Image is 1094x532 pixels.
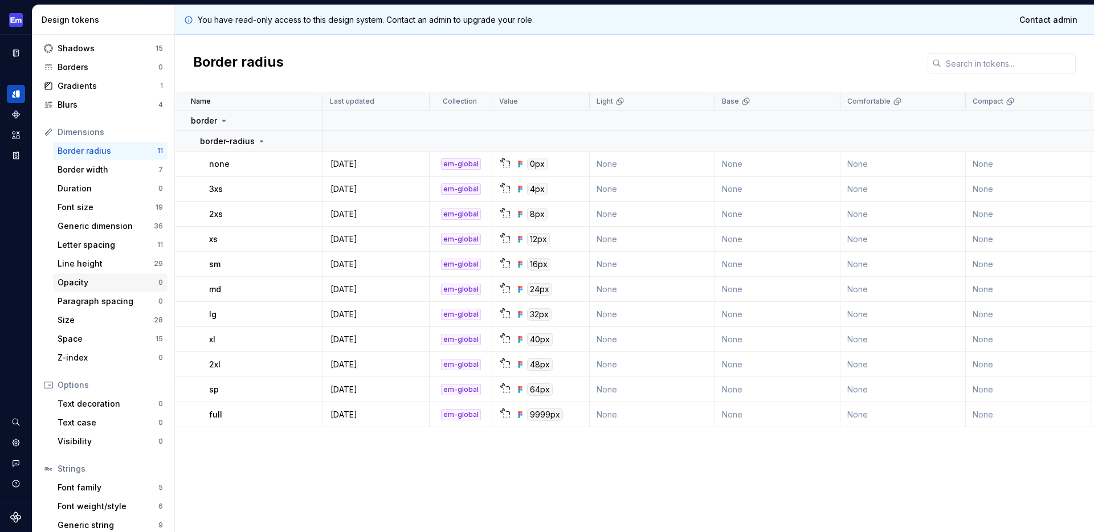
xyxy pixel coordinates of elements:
div: 11 [157,240,163,249]
p: Last updated [330,97,374,106]
div: Dimensions [58,126,163,138]
div: Strings [58,463,163,474]
div: [DATE] [324,183,428,195]
p: none [209,158,230,170]
div: [DATE] [324,309,428,320]
div: 0 [158,278,163,287]
div: em-global [441,409,481,420]
div: 16px [527,258,550,271]
div: 64px [527,383,553,396]
div: Shadows [58,43,156,54]
td: None [966,402,1091,427]
td: None [966,202,1091,227]
div: Contact support [7,454,25,472]
td: None [715,377,840,402]
div: 0 [158,63,163,72]
div: Gradients [58,80,160,92]
div: Duration [58,183,158,194]
td: None [840,377,966,402]
div: 0 [158,418,163,427]
a: Settings [7,433,25,452]
td: None [966,277,1091,302]
div: Space [58,333,156,345]
div: Storybook stories [7,146,25,165]
a: Assets [7,126,25,144]
a: Space15 [53,330,168,348]
a: Font size19 [53,198,168,216]
td: None [840,352,966,377]
td: None [840,277,966,302]
td: None [840,202,966,227]
div: 40px [527,333,553,346]
div: Paragraph spacing [58,296,158,307]
td: None [966,327,1091,352]
div: 0px [527,158,548,170]
td: None [590,202,715,227]
div: 36 [154,222,163,231]
div: Letter spacing [58,239,157,251]
td: None [590,302,715,327]
td: None [715,202,840,227]
td: None [966,377,1091,402]
td: None [590,227,715,252]
div: 5 [158,483,163,492]
a: Paragraph spacing0 [53,292,168,310]
div: Visibility [58,436,158,447]
p: border-radius [200,136,255,147]
div: Options [58,379,163,391]
div: Z-index [58,352,158,363]
div: [DATE] [324,384,428,395]
div: Opacity [58,277,158,288]
div: em-global [441,334,481,345]
div: 4px [527,183,548,195]
td: None [840,302,966,327]
div: 15 [156,334,163,343]
td: None [715,177,840,202]
div: 7 [158,165,163,174]
a: Z-index0 [53,349,168,367]
a: Font weight/style6 [53,497,168,515]
td: None [966,227,1091,252]
p: lg [209,309,217,320]
div: Search ⌘K [7,413,25,431]
td: None [715,402,840,427]
a: Border width7 [53,161,168,179]
td: None [966,252,1091,277]
p: xl [209,334,215,345]
td: None [715,277,840,302]
svg: Supernova Logo [10,511,22,523]
p: sp [209,384,219,395]
td: None [590,352,715,377]
div: Font family [58,482,158,493]
p: Collection [443,97,477,106]
div: 9 [158,521,163,530]
div: Border width [58,164,158,175]
a: Shadows15 [39,39,168,58]
div: Font weight/style [58,501,158,512]
div: Documentation [7,44,25,62]
p: Name [191,97,211,106]
a: Opacity0 [53,273,168,292]
p: You have read-only access to this design system. Contact an admin to upgrade your role. [198,14,534,26]
td: None [715,252,840,277]
a: Generic dimension36 [53,217,168,235]
p: Light [597,97,613,106]
td: None [715,352,840,377]
div: 15 [156,44,163,53]
div: 0 [158,184,163,193]
a: Borders0 [39,58,168,76]
td: None [590,277,715,302]
div: 9999px [527,408,563,421]
td: None [966,177,1091,202]
div: em-global [441,158,481,170]
p: Base [722,97,739,106]
div: 8px [527,208,548,220]
td: None [840,227,966,252]
input: Search in tokens... [941,53,1076,73]
div: [DATE] [324,158,428,170]
td: None [966,352,1091,377]
div: [DATE] [324,284,428,295]
p: Value [499,97,518,106]
p: xs [209,234,218,245]
div: em-global [441,384,481,395]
